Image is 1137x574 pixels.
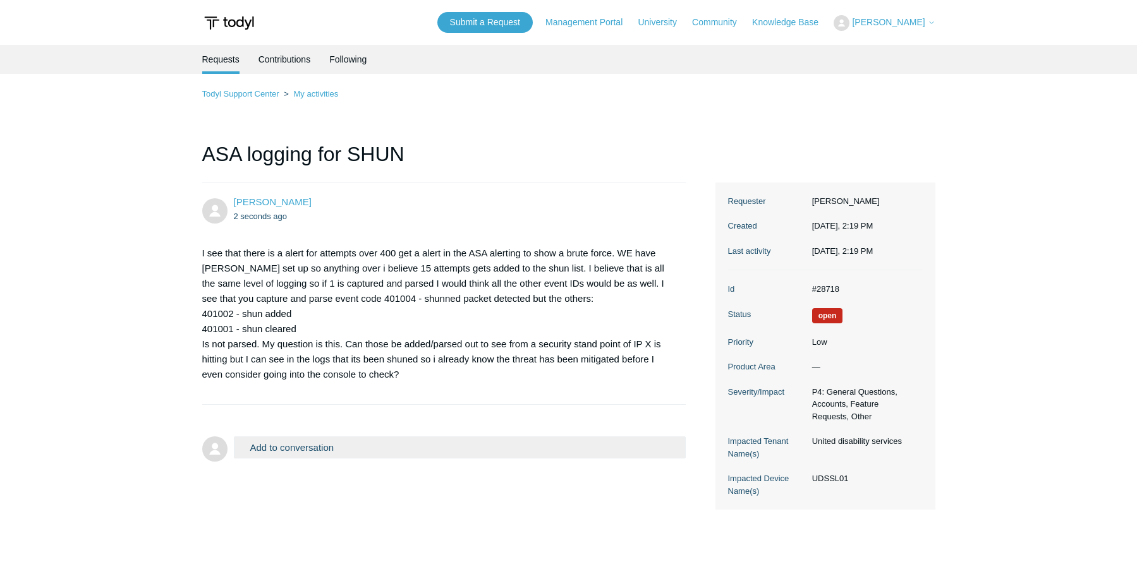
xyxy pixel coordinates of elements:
[806,283,923,296] dd: #28718
[752,16,831,29] a: Knowledge Base
[258,45,311,74] a: Contributions
[329,45,367,74] a: Following
[692,16,750,29] a: Community
[852,17,925,27] span: [PERSON_NAME]
[234,196,312,207] span: Michael Matulewicz
[202,89,282,99] li: Todyl Support Center
[834,15,935,31] button: [PERSON_NAME]
[806,195,923,208] dd: [PERSON_NAME]
[728,195,806,208] dt: Requester
[806,386,923,423] dd: P4: General Questions, Accounts, Feature Requests, Other
[728,386,806,398] dt: Severity/Impact
[234,436,686,458] button: Add to conversation
[728,245,806,258] dt: Last activity
[202,89,279,99] a: Todyl Support Center
[202,139,686,182] h1: ASA logging for SHUN
[806,472,923,485] dd: UDSSL01
[806,435,923,448] dd: United disability services
[293,89,338,99] a: My activities
[812,246,873,256] time: 10/06/2025, 14:19
[234,196,312,207] a: [PERSON_NAME]
[234,212,288,221] time: 10/06/2025, 14:19
[281,89,338,99] li: My activities
[728,435,806,460] dt: Impacted Tenant Name(s)
[728,308,806,321] dt: Status
[728,472,806,497] dt: Impacted Device Name(s)
[202,45,240,74] li: Requests
[728,361,806,373] dt: Product Area
[806,336,923,349] dd: Low
[638,16,689,29] a: University
[812,308,843,323] span: We are working on a response for you
[728,220,806,232] dt: Created
[202,11,256,35] img: Todyl Support Center Help Center home page
[728,336,806,349] dt: Priority
[437,12,533,33] a: Submit a Request
[812,221,873,230] time: 10/06/2025, 14:19
[728,283,806,296] dt: Id
[545,16,635,29] a: Management Portal
[202,246,674,382] p: I see that there is a alert for attempts over 400 get a alert in the ASA alerting to show a brute...
[806,361,923,373] dd: —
